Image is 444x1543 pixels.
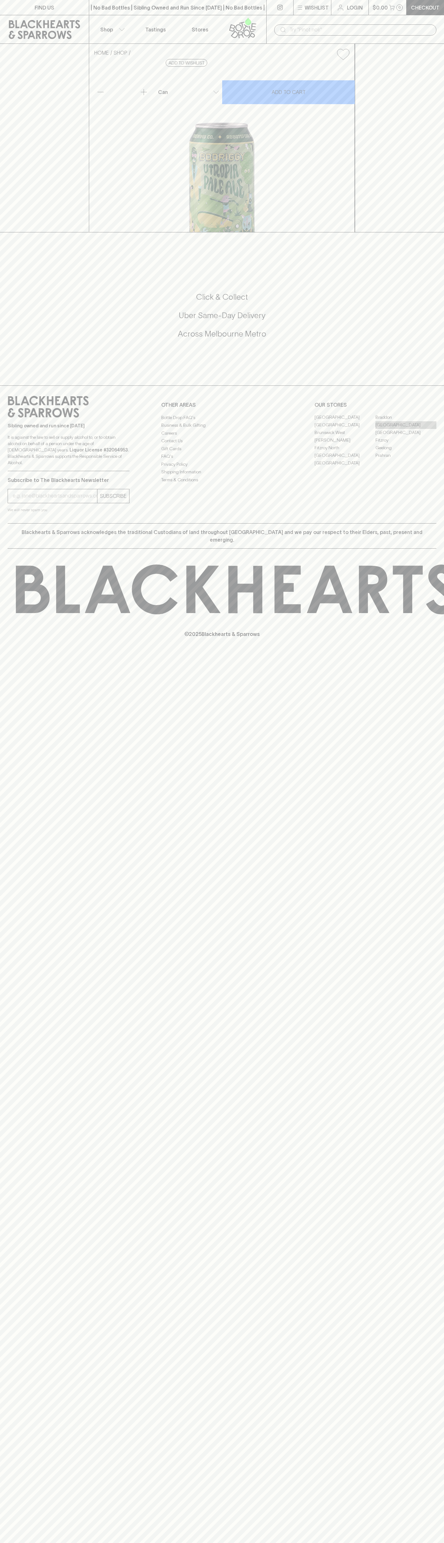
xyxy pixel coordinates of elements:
[315,421,375,429] a: [GEOGRAPHIC_DATA]
[8,434,129,466] p: It is against the law to sell or supply alcohol to, or to obtain alcohol on behalf of a person un...
[166,59,207,67] button: Add to wishlist
[161,429,283,437] a: Careers
[375,429,436,437] a: [GEOGRAPHIC_DATA]
[347,4,363,11] p: Login
[373,4,388,11] p: $0.00
[8,507,129,513] p: We will never spam you
[178,15,222,43] a: Stores
[192,26,208,33] p: Stores
[161,476,283,484] a: Terms & Conditions
[161,460,283,468] a: Privacy Policy
[161,422,283,429] a: Business & Bulk Gifting
[156,86,222,98] div: Can
[375,414,436,421] a: Braddon
[411,4,440,11] p: Checkout
[100,26,113,33] p: Shop
[94,50,109,56] a: HOME
[161,453,283,460] a: FAQ's
[161,401,283,409] p: OTHER AREAS
[398,6,401,9] p: 0
[315,429,375,437] a: Brunswick West
[315,452,375,459] a: [GEOGRAPHIC_DATA]
[305,4,329,11] p: Wishlist
[100,492,127,500] p: SUBSCRIBE
[13,491,97,501] input: e.g. jane@blackheartsandsparrows.com.au
[289,25,431,35] input: Try "Pinot noir"
[272,88,306,96] p: ADD TO CART
[335,46,352,63] button: Add to wishlist
[315,401,436,409] p: OUR STORES
[8,423,129,429] p: Sibling owned and run since [DATE]
[89,15,134,43] button: Shop
[133,15,178,43] a: Tastings
[375,452,436,459] a: Prahran
[222,80,355,104] button: ADD TO CART
[8,476,129,484] p: Subscribe to The Blackhearts Newsletter
[97,489,129,503] button: SUBSCRIBE
[70,447,128,452] strong: Liquor License #32064953
[315,459,375,467] a: [GEOGRAPHIC_DATA]
[315,414,375,421] a: [GEOGRAPHIC_DATA]
[315,437,375,444] a: [PERSON_NAME]
[375,421,436,429] a: [GEOGRAPHIC_DATA]
[145,26,166,33] p: Tastings
[315,444,375,452] a: Fitzroy North
[35,4,54,11] p: FIND US
[8,329,436,339] h5: Across Melbourne Metro
[8,266,436,373] div: Call to action block
[375,444,436,452] a: Geelong
[161,445,283,452] a: Gift Cards
[8,292,436,302] h5: Click & Collect
[12,528,432,544] p: Blackhearts & Sparrows acknowledges the traditional Custodians of land throughout [GEOGRAPHIC_DAT...
[89,65,355,232] img: 43640.png
[161,414,283,421] a: Bottle Drop FAQ's
[158,88,168,96] p: Can
[161,468,283,476] a: Shipping Information
[375,437,436,444] a: Fitzroy
[161,437,283,445] a: Contact Us
[8,310,436,321] h5: Uber Same-Day Delivery
[114,50,127,56] a: SHOP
